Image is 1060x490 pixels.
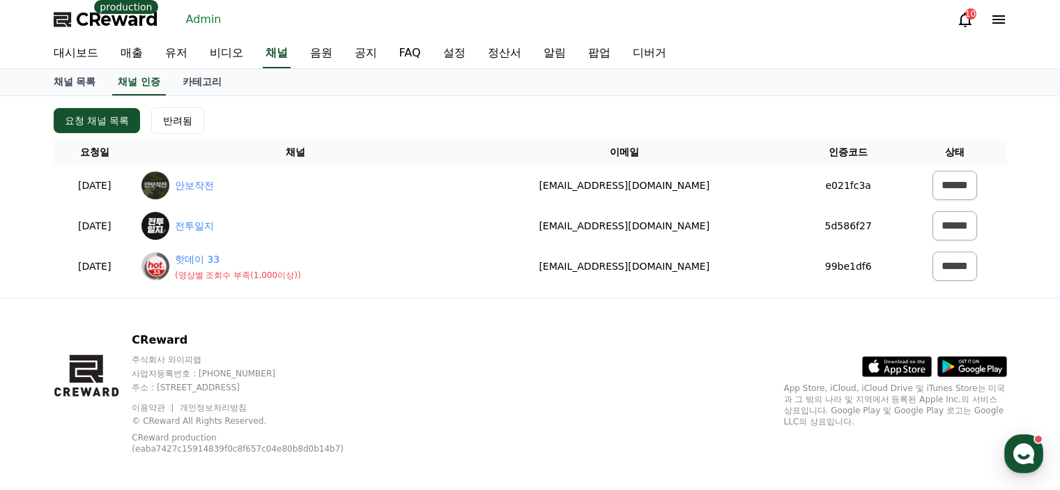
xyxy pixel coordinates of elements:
a: 비디오 [199,39,254,68]
p: CReward production (eaba7427c15914839f0c8f657c04e80b8d0b14b7) [132,432,355,454]
a: 전투일지 [175,219,214,233]
td: 99be1df6 [794,246,902,286]
p: App Store, iCloud, iCloud Drive 및 iTunes Store는 미국과 그 밖의 나라 및 지역에서 등록된 Apple Inc.의 서비스 상표입니다. Goo... [784,383,1007,427]
a: 채널 목록 [43,69,107,95]
p: 주식회사 와이피랩 [132,354,376,365]
a: 채널 [263,39,291,68]
button: 반려됨 [151,107,204,134]
a: 정산서 [477,39,532,68]
img: 핫데이 33 [141,252,169,280]
img: 전투일지 [141,212,169,240]
th: 이메일 [454,139,794,165]
a: FAQ [388,39,432,68]
p: CReward [132,332,376,349]
a: 음원 [299,39,344,68]
a: 10 [957,11,974,28]
td: e021fc3a [794,165,902,206]
a: 개인정보처리방침 [180,403,247,413]
button: 요청 채널 목록 [54,108,141,133]
a: 핫데이 33 [175,252,301,267]
a: 알림 [532,39,577,68]
span: CReward [76,8,158,31]
a: 설정 [432,39,477,68]
a: Admin [180,8,227,31]
td: [EMAIL_ADDRESS][DOMAIN_NAME] [454,246,794,286]
th: 인증코드 [794,139,902,165]
td: 5d586f27 [794,206,902,246]
td: [EMAIL_ADDRESS][DOMAIN_NAME] [454,206,794,246]
a: 채널 인증 [112,69,166,95]
a: 팝업 [577,39,622,68]
a: 유저 [154,39,199,68]
td: [EMAIL_ADDRESS][DOMAIN_NAME] [454,165,794,206]
div: 10 [965,8,976,20]
a: 공지 [344,39,388,68]
p: © CReward All Rights Reserved. [132,415,376,427]
img: 안보작전 [141,171,169,199]
p: ( 영상별 조회수 부족(1,000이상) ) [175,270,301,281]
a: 디버거 [622,39,677,68]
th: 채널 [136,139,454,165]
a: 매출 [109,39,154,68]
a: 카테고리 [171,69,233,95]
p: [DATE] [59,219,130,233]
th: 요청일 [54,139,136,165]
div: 요청 채널 목록 [65,114,130,128]
p: [DATE] [59,178,130,193]
th: 상태 [902,139,1007,165]
a: 대시보드 [43,39,109,68]
div: 반려됨 [163,114,192,128]
a: 안보작전 [175,178,214,193]
p: 사업자등록번호 : [PHONE_NUMBER] [132,368,376,379]
a: CReward [54,8,158,31]
a: 이용약관 [132,403,176,413]
p: 주소 : [STREET_ADDRESS] [132,382,376,393]
p: [DATE] [59,259,130,274]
